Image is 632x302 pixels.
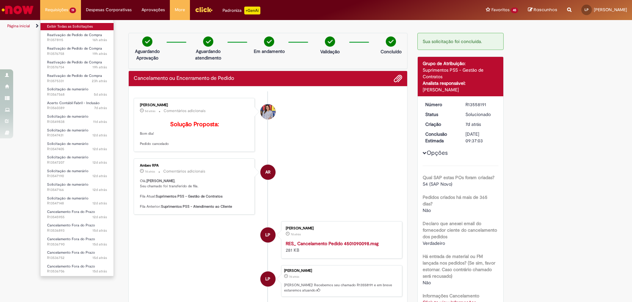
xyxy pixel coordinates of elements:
[203,36,213,47] img: check-circle-green.png
[47,60,102,65] span: Reativação de Pedido de Compra
[93,119,107,124] time: 19/09/2025 10:23:55
[381,48,402,55] p: Concluído
[465,121,496,128] div: 23/09/2025 10:36:59
[40,154,114,166] a: Aberto R13547207 : Solicitação de numerário
[47,255,107,261] span: R13536752
[92,269,107,274] span: 15d atrás
[47,169,89,174] span: Solicitação de numerário
[423,67,499,80] div: Suprimentos PSS - Gestão de Contratos
[265,227,270,243] span: LP
[465,101,496,108] div: R13558191
[491,7,510,13] span: Favoritos
[163,169,205,174] small: Comentários adicionais
[92,187,107,192] span: 12d atrás
[92,215,107,220] span: 12d atrás
[47,269,107,274] span: R13536706
[47,201,107,206] span: R13547148
[47,73,102,78] span: Reativação de Pedido de Compra
[170,121,219,128] b: Solução Proposta:
[92,174,107,178] span: 12d atrás
[145,170,155,174] time: 24/09/2025 03:19:18
[40,23,114,30] a: Exibir Todas as Solicitações
[40,195,114,207] a: Aberto R13547148 : Solicitação de numerário
[594,7,627,12] span: [PERSON_NAME]
[40,249,114,261] a: Aberto R13536752 : Cancelamento Fora do Prazo
[86,7,132,13] span: Despesas Corporativas
[40,140,114,152] a: Aberto R13547405 : Solicitação de numerário
[260,271,276,287] div: Luis Guilherme Marques Do Prado
[423,80,499,86] div: Analista responsável:
[423,60,499,67] div: Grupo de Atribuição:
[47,51,107,57] span: R13576758
[145,170,155,174] span: 7d atrás
[47,79,107,84] span: R13575331
[142,7,165,13] span: Aprovações
[528,7,557,13] a: Rascunhos
[289,275,299,279] span: 7d atrás
[420,121,461,128] dt: Criação
[92,269,107,274] time: 15/09/2025 16:04:46
[94,92,107,97] time: 25/09/2025 15:55:21
[140,178,250,209] p: Olá, , Seu chamado foi transferido de fila. Fila Atual: Fila Anterior:
[92,255,107,260] span: 15d atrás
[260,104,276,119] div: Julia Roberta Silva Lino
[92,215,107,220] time: 18/09/2025 09:26:28
[47,160,107,165] span: R13547207
[417,33,504,50] div: Sua solicitação foi concluída.
[420,101,461,108] dt: Número
[260,227,276,243] div: Luis Guilherme Marques Do Prado
[145,109,155,113] span: 5d atrás
[254,48,285,55] p: Em andamento
[289,275,299,279] time: 23/09/2025 10:36:59
[140,164,250,168] div: Ambev RPA
[286,240,395,253] div: 281 KB
[47,92,107,97] span: R13567568
[47,223,95,228] span: Cancelamento Fora do Prazo
[131,48,163,61] p: Aguardando Aprovação
[47,250,95,255] span: Cancelamento Fora do Prazo
[92,51,107,56] time: 29/09/2025 13:09:49
[465,121,481,127] time: 23/09/2025 10:36:59
[92,255,107,260] time: 15/09/2025 16:10:49
[134,76,234,81] h2: Cancelamento ou Encerramento de Pedido Histórico de tíquete
[420,111,461,118] dt: Status
[45,7,68,13] span: Requisições
[423,86,499,93] div: [PERSON_NAME]
[94,105,107,110] time: 23/09/2025 16:50:40
[92,160,107,165] span: 12d atrás
[40,86,114,98] a: Aberto R13567568 : Solicitação de numerário
[92,79,107,83] time: 29/09/2025 09:29:58
[40,45,114,57] a: Aberto R13576758 : Reativação de Pedido de Compra
[92,65,107,70] time: 29/09/2025 13:08:16
[92,174,107,178] time: 18/09/2025 13:39:21
[47,87,89,92] span: Solicitação de numerário
[47,242,107,247] span: R13536790
[423,221,497,240] b: Declaro que anexei email do fornecedor ciente do cancelamento dos pedidos
[47,196,89,201] span: Solicitação de numerário
[423,181,452,187] span: S4 (SAP Novo)
[164,108,206,114] small: Comentários adicionais
[192,48,224,61] p: Aguardando atendimento
[47,33,102,37] span: Reativação de Pedido de Compra
[40,263,114,275] a: Aberto R13536706 : Cancelamento Fora do Prazo
[423,194,487,207] b: Pedidos criados há mais de 365 dias?
[40,222,114,234] a: Aberto R13536893 : Cancelamento Fora do Prazo
[244,7,260,14] p: +GenAi
[92,147,107,151] span: 12d atrás
[264,36,274,47] img: check-circle-green.png
[145,109,155,113] time: 26/09/2025 08:23:12
[47,264,95,269] span: Cancelamento Fora do Prazo
[291,232,301,236] time: 23/09/2025 10:36:57
[423,253,495,279] b: Há entrada de material ou FM lançada nos pedidos? (Se sim, favor estornar. Caso contrário chamado...
[92,242,107,247] span: 15d atrás
[1,3,35,16] img: ServiceNow
[420,131,461,144] dt: Conclusão Estimada
[40,181,114,193] a: Aberto R13547166 : Solicitação de numerário
[265,164,271,180] span: AR
[465,121,481,127] span: 7d atrás
[92,242,107,247] time: 15/09/2025 16:17:55
[286,226,395,230] div: [PERSON_NAME]
[325,36,335,47] img: check-circle-green.png
[47,101,100,105] span: Acerto Contábil Fabril - Inclusão
[40,32,114,44] a: Aberto R13578115 : Reativação de Pedido de Compra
